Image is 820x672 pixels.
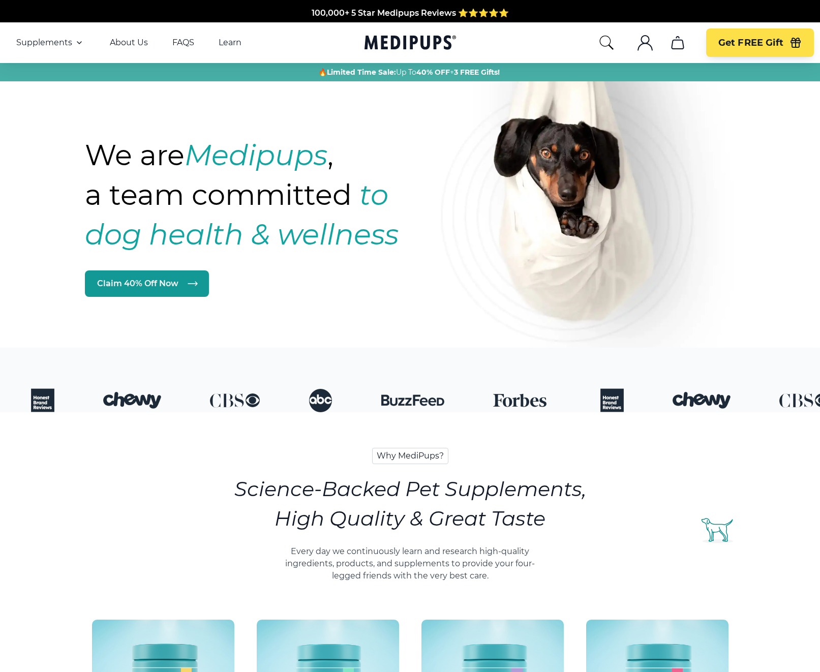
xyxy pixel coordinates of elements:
h2: Science-Backed Pet Supplements, High Quality & Great Taste [234,474,586,533]
a: FAQS [172,38,194,48]
span: Get FREE Gift [718,37,783,49]
h1: We are , a team committed [85,135,457,254]
span: Supplements [16,38,72,48]
img: Natural dog supplements for joint and coat health [441,14,746,387]
button: search [598,35,615,51]
a: About Us [110,38,148,48]
button: account [633,30,657,55]
p: Every day we continuously learn and research high-quality ingredients, products, and supplements ... [274,545,547,582]
a: Claim 40% Off Now [85,270,209,297]
a: Learn [219,38,241,48]
button: Supplements [16,37,85,49]
strong: Medipups [185,138,327,172]
span: 🔥 Up To + [318,67,500,77]
span: Made In The [GEOGRAPHIC_DATA] from domestic & globally sourced ingredients [241,19,579,28]
span: Why MediPups? [372,448,448,464]
button: cart [665,30,690,55]
span: 100,000+ 5 Star Medipups Reviews ⭐️⭐️⭐️⭐️⭐️ [312,7,509,16]
button: Get FREE Gift [706,28,814,57]
a: Medipups [365,33,456,54]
